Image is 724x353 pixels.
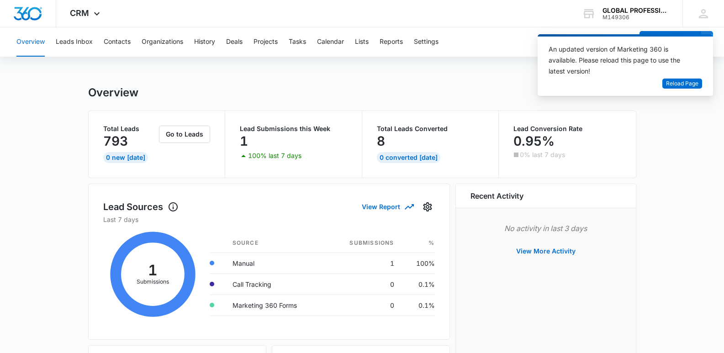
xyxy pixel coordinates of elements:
td: 0.1% [402,295,435,316]
button: Overview [16,27,45,57]
p: 793 [103,134,128,148]
span: CRM [70,8,89,18]
td: Marketing 360 Forms [225,295,326,316]
p: 0% last 7 days [520,152,565,158]
button: History [194,27,215,57]
div: An updated version of Marketing 360 is available. Please reload this page to use the latest version! [549,44,691,77]
td: 1 [326,253,402,274]
p: 8 [377,134,385,148]
div: 0 New [DATE] [103,152,148,163]
div: 0 Converted [DATE] [377,152,440,163]
button: Reload Page [662,79,702,89]
button: Settings [420,200,435,214]
button: View Report [362,199,413,215]
button: View More Activity [507,240,585,262]
button: Add Contact [639,31,701,53]
div: account name [602,7,669,14]
button: Organizations [142,27,183,57]
p: 0.95% [513,134,555,148]
h1: Overview [88,86,138,100]
button: Calendar [317,27,344,57]
p: No activity in last 3 days [470,223,621,234]
td: 0 [326,295,402,316]
p: Total Leads Converted [377,126,484,132]
h6: Recent Activity [470,190,523,201]
p: Lead Submissions this Week [240,126,347,132]
button: Tasks [289,27,306,57]
p: Lead Conversion Rate [513,126,621,132]
td: 0 [326,274,402,295]
button: Settings [414,27,439,57]
td: 0.1% [402,274,435,295]
th: % [402,233,435,253]
td: Manual [225,253,326,274]
button: Go to Leads [159,126,210,143]
th: Source [225,233,326,253]
p: 1 [240,134,248,148]
button: Reports [380,27,403,57]
button: Deals [226,27,243,57]
a: Go to Leads [159,130,210,138]
p: Total Leads [103,126,158,132]
p: 100% last 7 days [248,153,301,159]
button: Contacts [104,27,131,57]
span: Reload Page [666,79,698,88]
button: Projects [254,27,278,57]
h1: Lead Sources [103,200,179,214]
th: Submissions [326,233,402,253]
td: Call Tracking [225,274,326,295]
td: 100% [402,253,435,274]
button: Lists [355,27,369,57]
p: Last 7 days [103,215,435,224]
div: account id [602,14,669,21]
button: Leads Inbox [56,27,93,57]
